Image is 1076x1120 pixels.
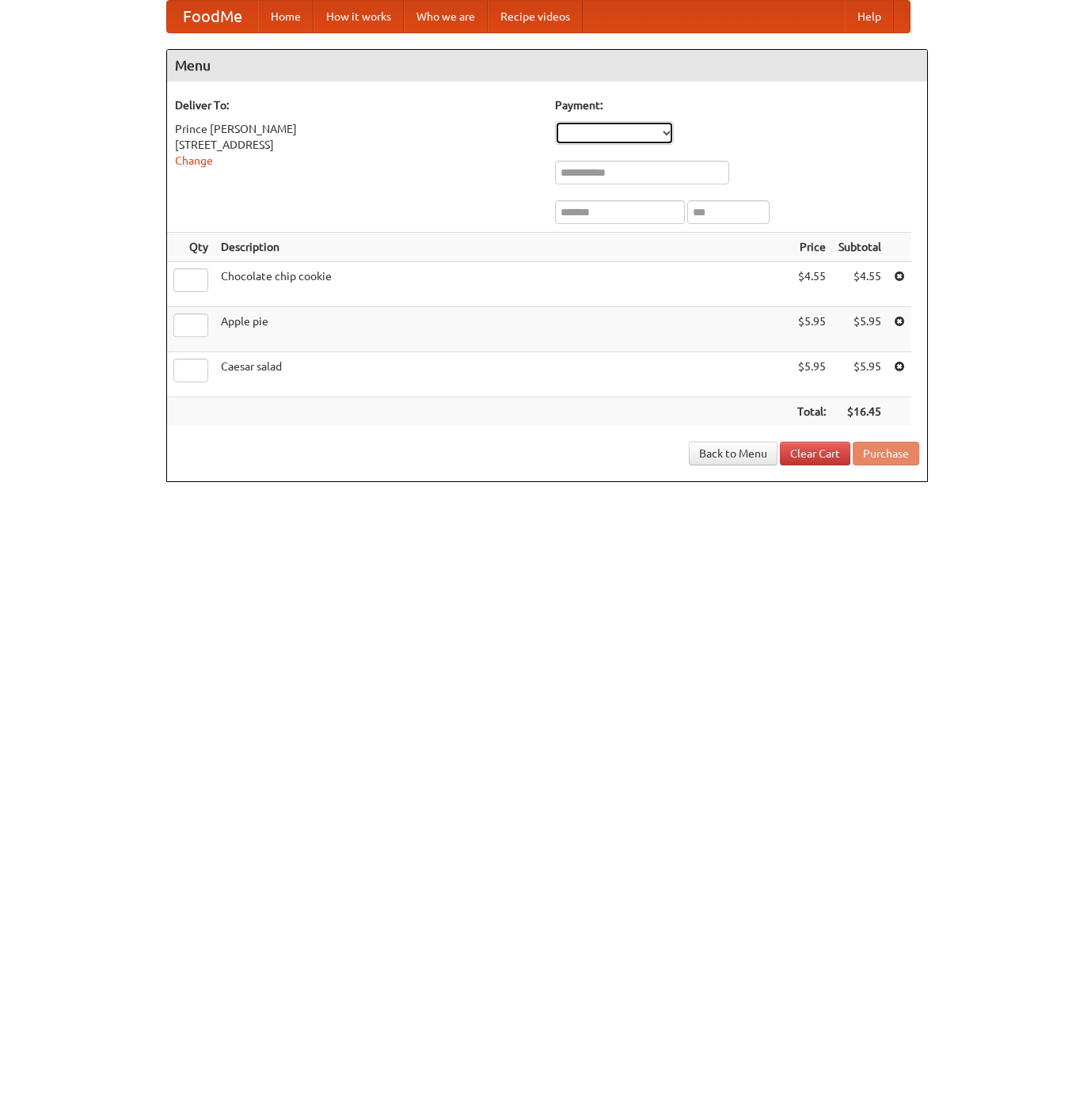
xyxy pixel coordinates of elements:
h4: Menu [167,50,927,82]
td: Apple pie [215,307,791,352]
button: Purchase [853,442,919,465]
th: $16.45 [832,397,888,427]
a: Home [258,1,314,32]
h5: Payment: [555,97,919,113]
th: Subtotal [832,233,888,262]
td: $4.55 [791,262,832,307]
td: Caesar salad [215,352,791,397]
a: Who we are [404,1,488,32]
td: $5.95 [832,352,888,397]
a: Clear Cart [780,442,850,465]
a: Change [175,154,213,167]
th: Qty [167,233,215,262]
div: Prince [PERSON_NAME] [175,121,539,137]
th: Description [215,233,791,262]
h5: Deliver To: [175,97,539,113]
td: $5.95 [832,307,888,352]
div: [STREET_ADDRESS] [175,137,539,153]
td: $5.95 [791,352,832,397]
a: Recipe videos [488,1,583,32]
a: Back to Menu [689,442,778,465]
th: Price [791,233,832,262]
th: Total: [791,397,832,427]
a: Help [845,1,894,32]
td: Chocolate chip cookie [215,262,791,307]
a: FoodMe [167,1,258,32]
a: How it works [314,1,404,32]
td: $5.95 [791,307,832,352]
td: $4.55 [832,262,888,307]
